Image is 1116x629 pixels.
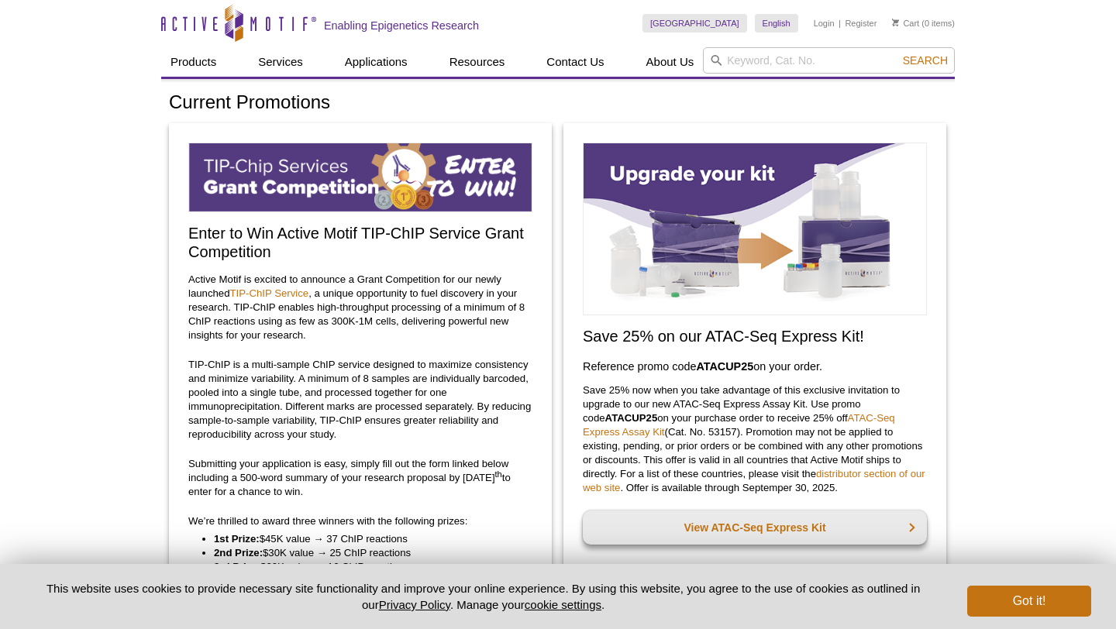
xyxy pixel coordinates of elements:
a: Privacy Policy [379,598,450,611]
p: TIP-ChIP is a multi-sample ChIP service designed to maximize consistency and minimize variability... [188,358,532,442]
sup: th [495,469,502,478]
a: [GEOGRAPHIC_DATA] [642,14,747,33]
p: We’re thrilled to award three winners with the following prizes: [188,514,532,528]
img: Save on ATAC-Seq Express Assay Kit [583,143,927,315]
a: English [755,14,798,33]
h2: Enter to Win Active Motif TIP-ChIP Service Grant Competition [188,224,532,261]
a: Resources [440,47,515,77]
strong: ATACUP25 [696,360,753,373]
img: Your Cart [892,19,899,26]
h1: Current Promotions [169,92,947,115]
a: Services [249,47,312,77]
p: Active Motif is excited to announce a Grant Competition for our newly launched , a unique opportu... [188,273,532,342]
a: Products [161,47,226,77]
a: Applications [336,47,417,77]
button: cookie settings [525,598,601,611]
button: Got it! [967,586,1091,617]
a: View ATAC-Seq Express Kit [583,510,927,545]
strong: 2nd Prize: [214,547,263,559]
a: distributor section of our web site [583,468,925,493]
a: Contact Us [537,47,613,77]
a: TIP-ChIP Service [230,287,309,299]
strong: 1st Prize: [214,533,260,545]
strong: 3rd Prize: [214,561,260,572]
li: (0 items) [892,14,955,33]
img: TIP-ChIP Service Grant Competition [188,143,532,212]
li: $45K value → 37 ChIP reactions [214,532,517,546]
li: $20K value → 16 ChIP reactions [214,560,517,574]
h2: Enabling Epigenetics Research [324,19,479,33]
p: This website uses cookies to provide necessary site functionality and improve your online experie... [25,580,942,613]
a: Login [814,18,835,29]
li: $30K value → 25 ChIP reactions [214,546,517,560]
button: Search [898,53,952,67]
p: Submitting your application is easy, simply fill out the form linked below including a 500-word s... [188,457,532,499]
strong: ATACUP25 [605,412,658,424]
a: About Us [637,47,704,77]
h3: Reference promo code on your order. [583,357,927,376]
h2: Save 25% on our ATAC-Seq Express Kit! [583,327,927,345]
span: Search [903,54,948,67]
li: | [839,14,841,33]
a: Register [845,18,877,29]
a: Cart [892,18,919,29]
input: Keyword, Cat. No. [703,47,955,74]
p: Save 25% now when you take advantage of this exclusive invitation to upgrade to our new ATAC-Seq ... [583,383,927,495]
